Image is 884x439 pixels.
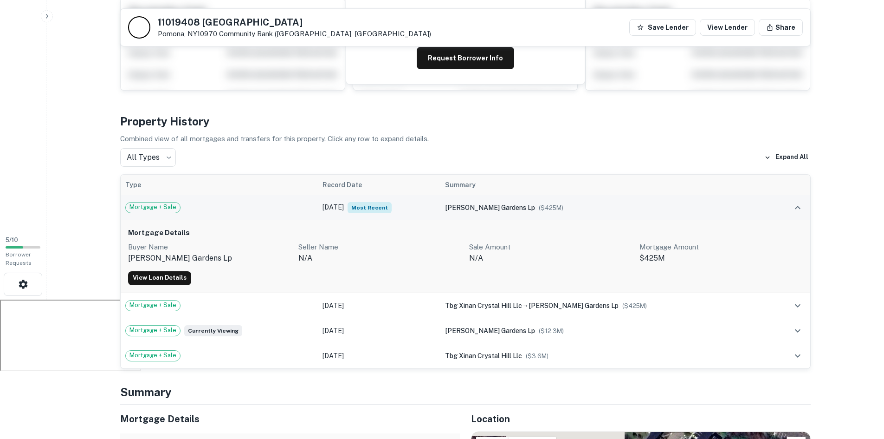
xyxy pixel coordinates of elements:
button: Request Borrower Info [417,47,514,69]
button: expand row [790,323,806,339]
h5: 11019408 [GEOGRAPHIC_DATA] [158,18,431,27]
span: ($ 12.3M ) [539,328,564,334]
span: Mortgage + Sale [126,326,180,335]
p: N/A [469,253,632,264]
th: Record Date [318,175,440,195]
span: tbg xinan crystal hill llc [445,302,522,309]
button: expand row [790,348,806,364]
iframe: Chat Widget [838,365,884,409]
button: Share [759,19,803,36]
th: Summary [440,175,771,195]
p: Seller Name [298,242,462,253]
th: Type [121,175,318,195]
p: Buyer Name [128,242,291,253]
h4: Property History [120,113,811,130]
span: Mortgage + Sale [126,203,180,212]
span: 5 / 10 [6,236,18,243]
h5: Mortgage Details [120,412,460,426]
td: [DATE] [318,318,440,343]
p: Combined view of all mortgages and transfers for this property. Click any row to expand details. [120,133,811,144]
div: All Types [120,148,176,167]
span: Currently viewing [184,325,242,336]
span: Mortgage + Sale [126,351,180,360]
td: [DATE] [318,293,440,318]
span: [PERSON_NAME] gardens lp [445,327,535,334]
h5: Location [471,412,811,426]
span: Most Recent [348,202,392,213]
td: [DATE] [318,343,440,368]
a: View Lender [700,19,755,36]
button: expand row [790,298,806,314]
span: [PERSON_NAME] gardens lp [529,302,619,309]
button: Save Lender [629,19,696,36]
p: Pomona, NY10970 [158,30,431,38]
h4: Summary [120,384,811,400]
span: Borrower Requests [6,251,32,266]
div: → [445,301,766,311]
td: [DATE] [318,195,440,220]
a: View Loan Details [128,271,191,285]
p: [PERSON_NAME] gardens lp [128,253,291,264]
span: Mortgage + Sale [126,301,180,310]
button: expand row [790,200,806,216]
p: $425M [639,253,803,264]
button: Expand All [762,151,811,164]
span: ($ 3.6M ) [526,353,548,360]
p: Mortgage Amount [639,242,803,253]
a: Community Bank ([GEOGRAPHIC_DATA], [GEOGRAPHIC_DATA]) [219,30,431,38]
p: n/a [298,253,462,264]
h6: Mortgage Details [128,228,803,238]
span: ($ 425M ) [539,204,563,211]
span: tbg xinan crystal hill llc [445,352,522,360]
p: Sale Amount [469,242,632,253]
span: ($ 425M ) [622,302,647,309]
span: [PERSON_NAME] gardens lp [445,204,535,211]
